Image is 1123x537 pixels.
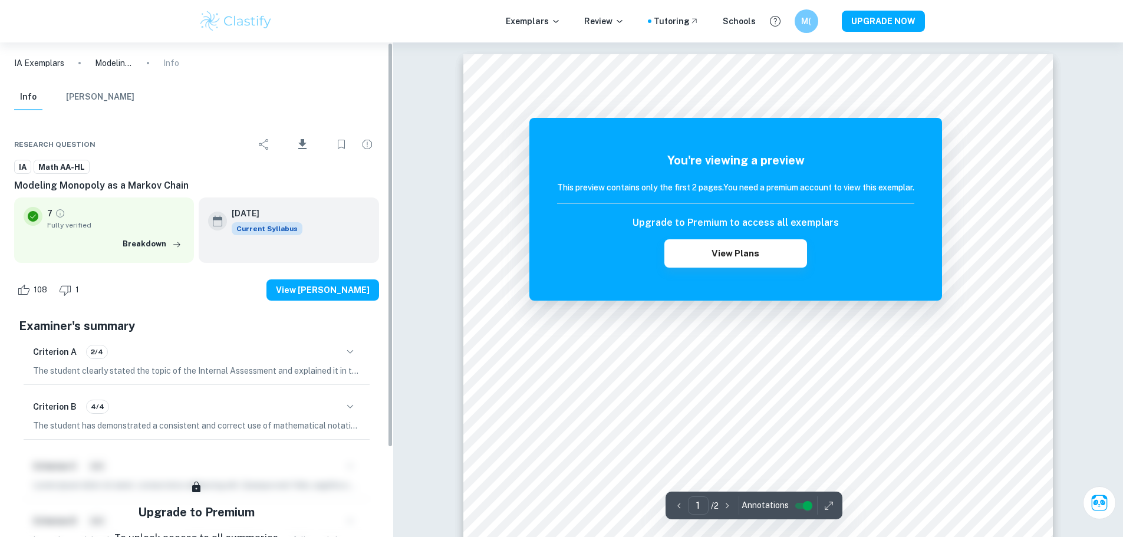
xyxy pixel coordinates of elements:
button: Ask Clai [1083,486,1116,519]
span: IA [15,162,31,173]
span: Research question [14,139,95,150]
div: Like [14,281,54,299]
h6: Upgrade to Premium to access all exemplars [633,216,839,230]
span: 2/4 [87,347,107,357]
h6: Criterion B [33,400,77,413]
h6: Criterion A [33,345,77,358]
p: 7 [47,207,52,220]
p: Info [163,57,179,70]
div: Download [278,129,327,160]
div: Bookmark [330,133,353,156]
button: Breakdown [120,235,185,253]
a: Schools [723,15,756,28]
span: 108 [27,284,54,296]
div: Report issue [355,133,379,156]
p: The student clearly stated the topic of the Internal Assessment and explained it in the introduct... [33,364,360,377]
span: Math AA-HL [34,162,89,173]
h5: Upgrade to Premium [138,503,255,521]
div: Share [252,133,276,156]
button: Help and Feedback [765,11,785,31]
button: UPGRADE NOW [842,11,925,32]
p: The student has demonstrated a consistent and correct use of mathematical notation, symbols, and ... [33,419,360,432]
div: This exemplar is based on the current syllabus. Feel free to refer to it for inspiration/ideas wh... [232,222,302,235]
h5: Examiner's summary [19,317,374,335]
p: Review [584,15,624,28]
h6: M( [799,15,813,28]
span: Annotations [742,499,789,512]
a: IA Exemplars [14,57,64,70]
p: / 2 [711,499,719,512]
h5: You're viewing a preview [557,151,914,169]
h6: This preview contains only the first 2 pages. You need a premium account to view this exemplar. [557,181,914,194]
button: [PERSON_NAME] [66,84,134,110]
p: Modeling Monopoly as a Markov Chain [95,57,133,70]
span: 4/4 [87,401,108,412]
a: IA [14,160,31,174]
span: Current Syllabus [232,222,302,235]
img: Clastify logo [199,9,274,33]
button: M( [795,9,818,33]
span: 1 [69,284,85,296]
button: View [PERSON_NAME] [266,279,379,301]
a: Math AA-HL [34,160,90,174]
span: Fully verified [47,220,185,230]
h6: [DATE] [232,207,293,220]
a: Tutoring [654,15,699,28]
button: Info [14,84,42,110]
button: View Plans [664,239,807,268]
a: Grade fully verified [55,208,65,219]
div: Dislike [56,281,85,299]
p: Exemplars [506,15,561,28]
h6: Modeling Monopoly as a Markov Chain [14,179,379,193]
